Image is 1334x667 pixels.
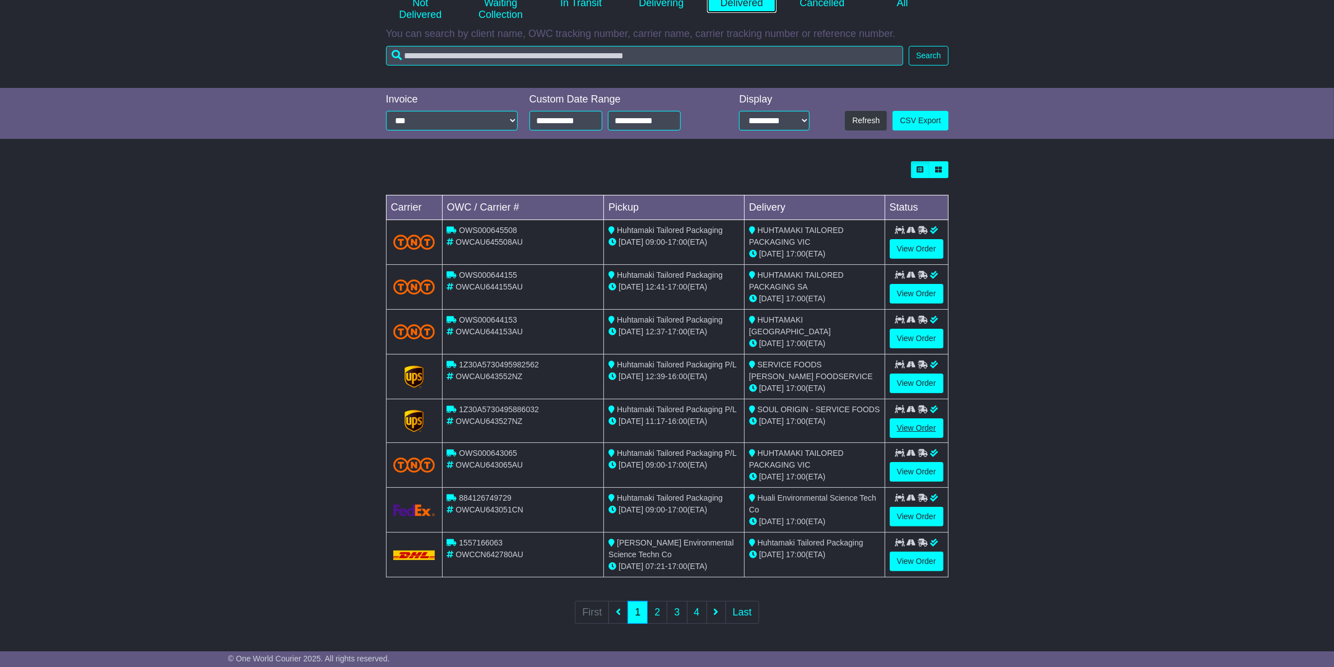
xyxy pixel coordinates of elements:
[619,562,643,571] span: [DATE]
[759,517,784,526] span: [DATE]
[786,249,806,258] span: 17:00
[786,472,806,481] span: 17:00
[393,458,435,473] img: TNT_Domestic.png
[749,315,831,336] span: HUHTAMAKI [GEOGRAPHIC_DATA]
[455,550,523,559] span: OWCCN642780AU
[645,562,665,571] span: 07:21
[455,372,522,381] span: OWCAU643552NZ
[757,405,880,414] span: SOUL ORIGIN - SERVICE FOODS
[617,226,723,235] span: Huhtamaki Tailored Packaging
[749,493,876,514] span: Huali Environmental Science Tech Co
[455,282,523,291] span: OWCAU644155AU
[749,383,880,394] div: (ETA)
[459,226,517,235] span: OWS000645508
[759,550,784,559] span: [DATE]
[604,195,745,220] td: Pickup
[668,327,687,336] span: 17:00
[749,549,880,561] div: (ETA)
[909,46,948,66] button: Search
[405,366,424,388] img: GetCarrierServiceLogo
[759,339,784,348] span: [DATE]
[757,538,863,547] span: Huhtamaki Tailored Packaging
[786,339,806,348] span: 17:00
[393,324,435,339] img: TNT_Domestic.png
[617,315,723,324] span: Huhtamaki Tailored Packaging
[608,504,740,516] div: - (ETA)
[617,449,737,458] span: Huhtamaki Tailored Packaging P/L
[386,28,949,40] p: You can search by client name, OWC tracking number, carrier name, carrier tracking number or refe...
[617,270,723,279] span: Huhtamaki Tailored Packaging
[647,601,667,624] a: 2
[608,416,740,427] div: - (ETA)
[890,418,943,438] a: View Order
[619,237,643,246] span: [DATE]
[608,371,740,383] div: - (ETA)
[617,493,723,502] span: Huhtamaki Tailored Packaging
[749,338,880,349] div: (ETA)
[645,417,665,426] span: 11:17
[619,460,643,469] span: [DATE]
[890,329,943,348] a: View Order
[645,505,665,514] span: 09:00
[393,551,435,559] img: DHL.png
[628,601,648,624] a: 1
[455,237,523,246] span: OWCAU645508AU
[759,417,784,426] span: [DATE]
[749,226,844,246] span: HUHTAMAKI TAILORED PACKAGING VIC
[608,538,733,559] span: [PERSON_NAME] Environmental Science Techn Co
[529,94,709,106] div: Custom Date Range
[786,550,806,559] span: 17:00
[668,562,687,571] span: 17:00
[786,417,806,426] span: 17:00
[645,327,665,336] span: 12:37
[749,360,873,381] span: SERVICE FOODS [PERSON_NAME] FOODSERVICE
[608,281,740,293] div: - (ETA)
[455,417,522,426] span: OWCAU643527NZ
[228,654,390,663] span: © One World Courier 2025. All rights reserved.
[619,327,643,336] span: [DATE]
[619,282,643,291] span: [DATE]
[455,327,523,336] span: OWCAU644153AU
[617,405,737,414] span: Huhtamaki Tailored Packaging P/L
[645,460,665,469] span: 09:00
[617,360,737,369] span: Huhtamaki Tailored Packaging P/L
[619,505,643,514] span: [DATE]
[405,410,424,432] img: GetCarrierServiceLogo
[608,236,740,248] div: - (ETA)
[890,507,943,526] a: View Order
[393,279,435,295] img: TNT_Domestic.png
[759,249,784,258] span: [DATE]
[890,462,943,482] a: View Order
[645,372,665,381] span: 12:39
[668,460,687,469] span: 17:00
[759,294,784,303] span: [DATE]
[386,195,442,220] td: Carrier
[459,270,517,279] span: OWS000644155
[645,282,665,291] span: 12:41
[459,360,538,369] span: 1Z30A5730495982562
[759,472,784,481] span: [DATE]
[459,538,503,547] span: 1557166063
[455,505,523,514] span: OWCAU643051CN
[645,237,665,246] span: 09:00
[749,270,844,291] span: HUHTAMAKI TAILORED PACKAGING SA
[786,384,806,393] span: 17:00
[890,374,943,393] a: View Order
[668,417,687,426] span: 16:00
[739,94,809,106] div: Display
[668,372,687,381] span: 16:00
[459,405,538,414] span: 1Z30A5730495886032
[459,493,511,502] span: 884126749729
[749,471,880,483] div: (ETA)
[608,459,740,471] div: - (ETA)
[619,372,643,381] span: [DATE]
[890,552,943,571] a: View Order
[667,601,687,624] a: 3
[749,248,880,260] div: (ETA)
[442,195,604,220] td: OWC / Carrier #
[726,601,759,624] a: Last
[459,315,517,324] span: OWS000644153
[893,111,948,130] a: CSV Export
[885,195,948,220] td: Status
[393,505,435,516] img: GetCarrierServiceLogo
